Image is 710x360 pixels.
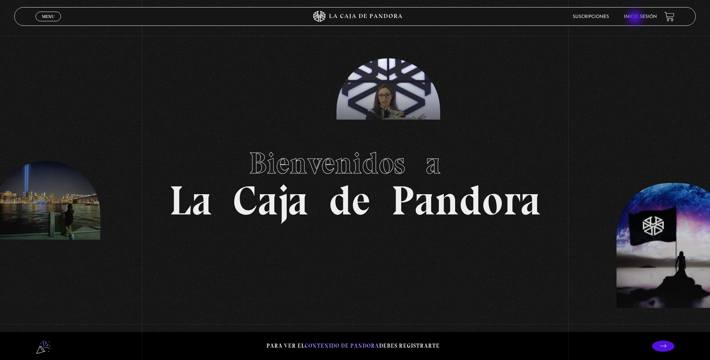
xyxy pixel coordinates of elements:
span: Menu [42,14,54,19]
a: View your shopping cart [664,12,674,22]
p: Para ver el debes registrarte [266,341,440,351]
span: contenido de Pandora [305,342,379,349]
a: Suscripciones [573,15,609,19]
span: Bienvenidos a [249,145,461,181]
span: Cerrar [40,21,57,26]
a: Inicie sesión [624,15,657,19]
h1: La Caja de Pandora [169,139,541,221]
